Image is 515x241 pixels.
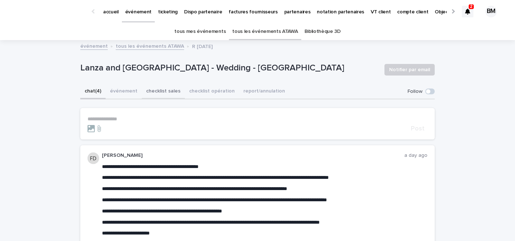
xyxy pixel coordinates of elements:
a: événement [80,42,108,50]
img: Ls34BcGeRexTGTNfXpUC [14,4,85,19]
button: Notifier par email [384,64,435,76]
a: tous les événements ATAWA [116,42,184,50]
p: R [DATE] [192,42,213,50]
button: checklist opération [185,84,239,99]
button: événement [106,84,142,99]
button: checklist sales [142,84,185,99]
span: Notifier par email [389,66,430,73]
a: tous les événements ATAWA [232,23,298,40]
button: Post [408,125,427,132]
p: Follow [408,89,422,95]
a: Bibliothèque 3D [305,23,341,40]
span: Post [411,125,425,132]
button: report/annulation [239,84,289,99]
div: BM [485,6,497,17]
p: a day ago [404,152,427,159]
button: chat (4) [80,84,106,99]
div: 2 [462,6,473,17]
p: 2 [470,4,473,9]
p: Lanza and [GEOGRAPHIC_DATA] - Wedding - [GEOGRAPHIC_DATA] [80,63,379,73]
p: [PERSON_NAME] [102,152,404,159]
a: tous mes événements [174,23,226,40]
